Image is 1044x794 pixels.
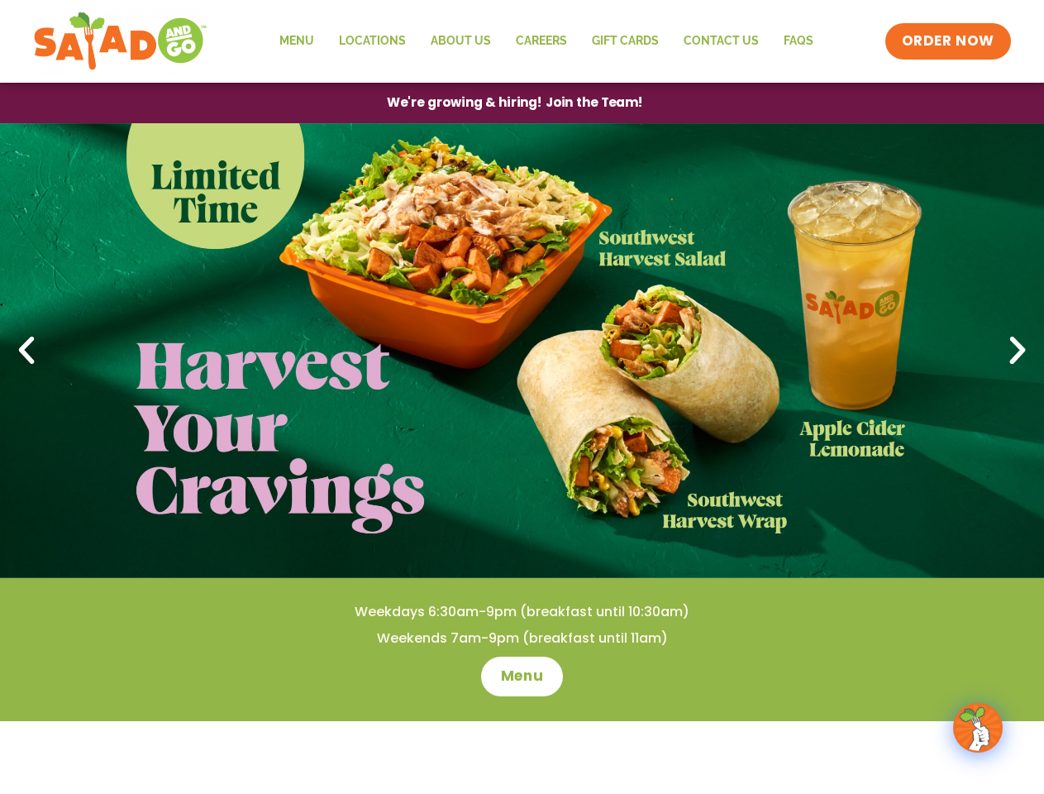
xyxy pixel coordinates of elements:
[481,657,563,696] a: Menu
[387,97,643,109] span: We're growing & hiring! Join the Team!
[327,22,418,60] a: Locations
[671,22,771,60] a: Contact Us
[771,22,826,60] a: FAQs
[365,85,665,120] a: We're growing & hiring! Join the Team!
[418,22,503,60] a: About Us
[33,603,1011,621] h4: Weekdays 6:30am-9pm (breakfast until 10:30am)
[33,629,1011,648] h4: Weekends 7am-9pm (breakfast until 11am)
[33,8,207,74] img: new-SAG-logo-768×292
[267,22,826,60] nav: Menu
[501,667,543,686] span: Menu
[579,22,671,60] a: GIFT CARDS
[503,22,579,60] a: Careers
[267,22,327,60] a: Menu
[902,31,994,51] span: ORDER NOW
[885,23,1011,60] a: ORDER NOW
[955,705,1001,751] img: wpChatIcon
